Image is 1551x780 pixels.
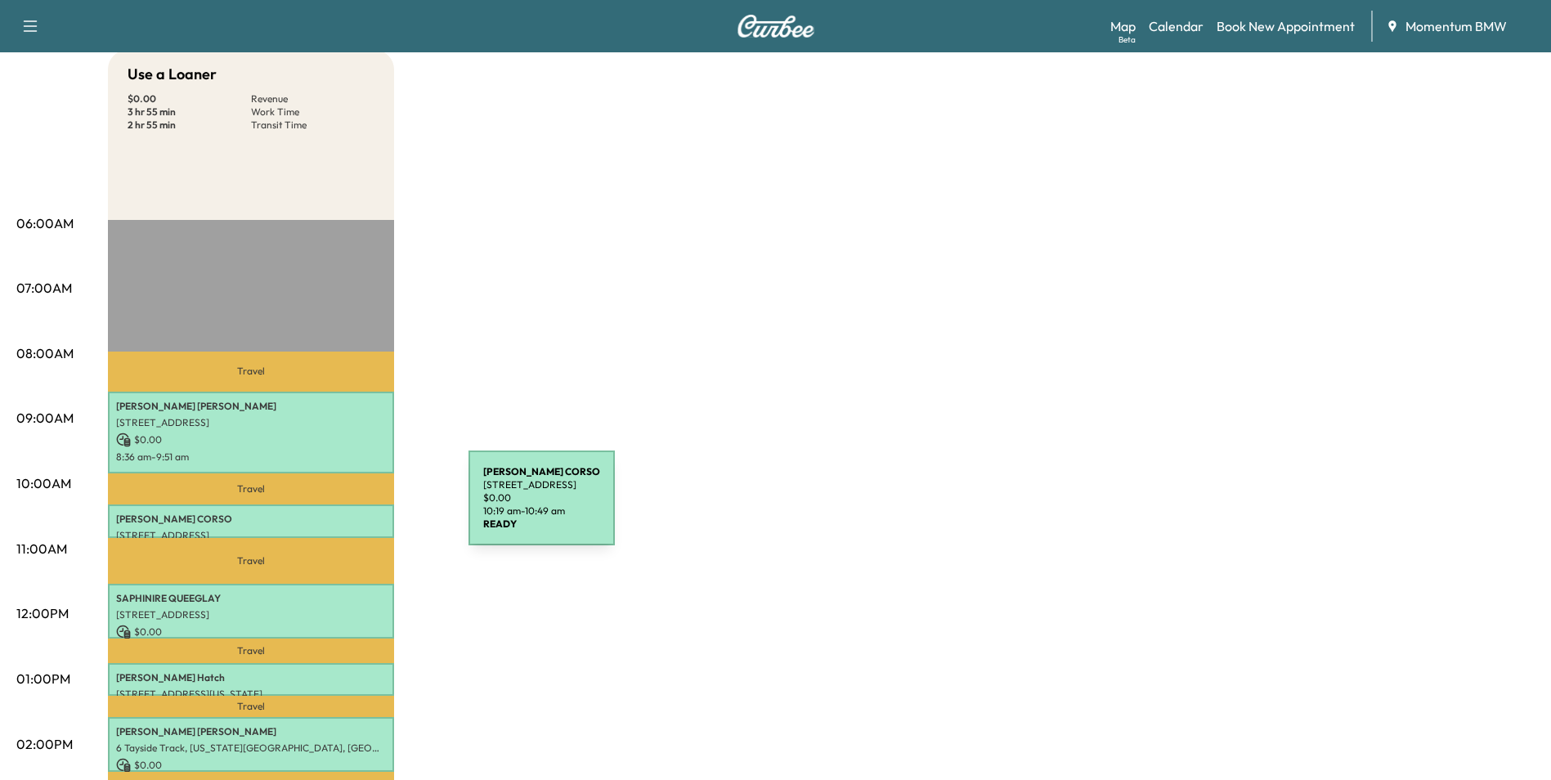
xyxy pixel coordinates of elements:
[108,538,394,585] p: Travel
[128,92,251,105] p: $ 0.00
[16,278,72,298] p: 07:00AM
[16,408,74,428] p: 09:00AM
[108,352,394,391] p: Travel
[1217,16,1355,36] a: Book New Appointment
[116,688,386,701] p: [STREET_ADDRESS][US_STATE]
[108,473,394,504] p: Travel
[116,608,386,621] p: [STREET_ADDRESS]
[16,603,69,623] p: 12:00PM
[16,539,67,558] p: 11:00AM
[116,400,386,413] p: [PERSON_NAME] [PERSON_NAME]
[251,105,374,119] p: Work Time
[16,734,73,754] p: 02:00PM
[1149,16,1204,36] a: Calendar
[16,343,74,363] p: 08:00AM
[737,15,815,38] img: Curbee Logo
[116,433,386,447] p: $ 0.00
[116,592,386,605] p: SAPHINIRE QUEEGLAY
[128,119,251,132] p: 2 hr 55 min
[116,742,386,755] p: 6 Tayside Track, [US_STATE][GEOGRAPHIC_DATA], [GEOGRAPHIC_DATA]
[128,105,251,119] p: 3 hr 55 min
[108,639,394,663] p: Travel
[116,758,386,773] p: $ 0.00
[251,119,374,132] p: Transit Time
[108,696,394,717] p: Travel
[16,473,71,493] p: 10:00AM
[128,63,217,86] h5: Use a Loaner
[116,529,386,542] p: [STREET_ADDRESS]
[1118,34,1136,46] div: Beta
[116,416,386,429] p: [STREET_ADDRESS]
[116,725,386,738] p: [PERSON_NAME] [PERSON_NAME]
[116,671,386,684] p: [PERSON_NAME] Hatch
[16,669,70,688] p: 01:00PM
[16,213,74,233] p: 06:00AM
[251,92,374,105] p: Revenue
[1405,16,1507,36] span: Momentum BMW
[116,513,386,526] p: [PERSON_NAME] CORSO
[116,625,386,639] p: $ 0.00
[1110,16,1136,36] a: MapBeta
[116,451,386,464] p: 8:36 am - 9:51 am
